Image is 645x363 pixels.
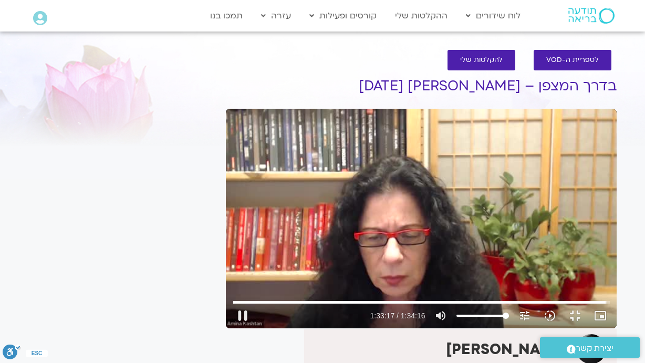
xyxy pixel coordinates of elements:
[461,6,526,26] a: לוח שידורים
[446,339,568,359] strong: [PERSON_NAME]
[576,341,613,356] span: יצירת קשר
[540,337,640,358] a: יצירת קשר
[460,56,503,64] span: להקלטות שלי
[256,6,296,26] a: עזרה
[448,50,515,70] a: להקלטות שלי
[205,6,248,26] a: תמכו בנו
[304,6,382,26] a: קורסים ופעילות
[390,6,453,26] a: ההקלטות שלי
[568,8,615,24] img: תודעה בריאה
[534,50,611,70] a: לספריית ה-VOD
[546,56,599,64] span: לספריית ה-VOD
[226,78,617,94] h1: בדרך המצפן – [PERSON_NAME] [DATE]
